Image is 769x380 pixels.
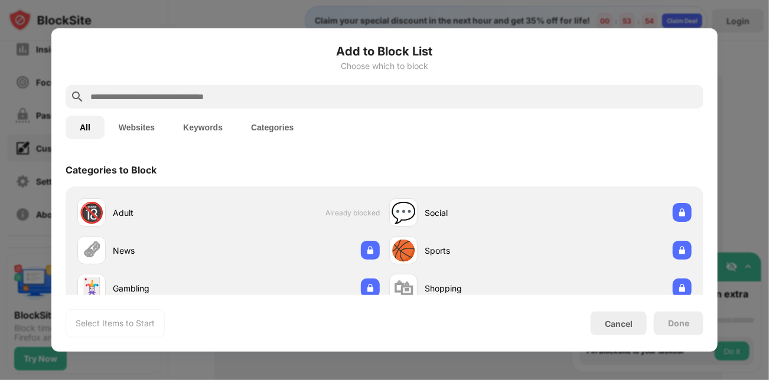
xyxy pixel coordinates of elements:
[391,238,416,263] div: 🏀
[70,90,84,104] img: search.svg
[113,282,229,294] div: Gambling
[425,282,540,294] div: Shopping
[66,116,105,139] button: All
[391,201,416,225] div: 💬
[79,276,104,300] div: 🃏
[425,244,540,257] div: Sports
[169,116,237,139] button: Keywords
[66,61,703,71] div: Choose which to block
[105,116,169,139] button: Websites
[668,319,689,328] div: Done
[425,207,540,219] div: Social
[605,319,633,329] div: Cancel
[113,244,229,257] div: News
[76,317,155,329] div: Select Items to Start
[66,164,157,176] div: Categories to Block
[113,207,229,219] div: Adult
[66,42,703,60] h6: Add to Block List
[325,208,380,217] span: Already blocked
[79,201,104,225] div: 🔞
[237,116,308,139] button: Categories
[393,276,413,300] div: 🛍
[82,238,102,263] div: 🗞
